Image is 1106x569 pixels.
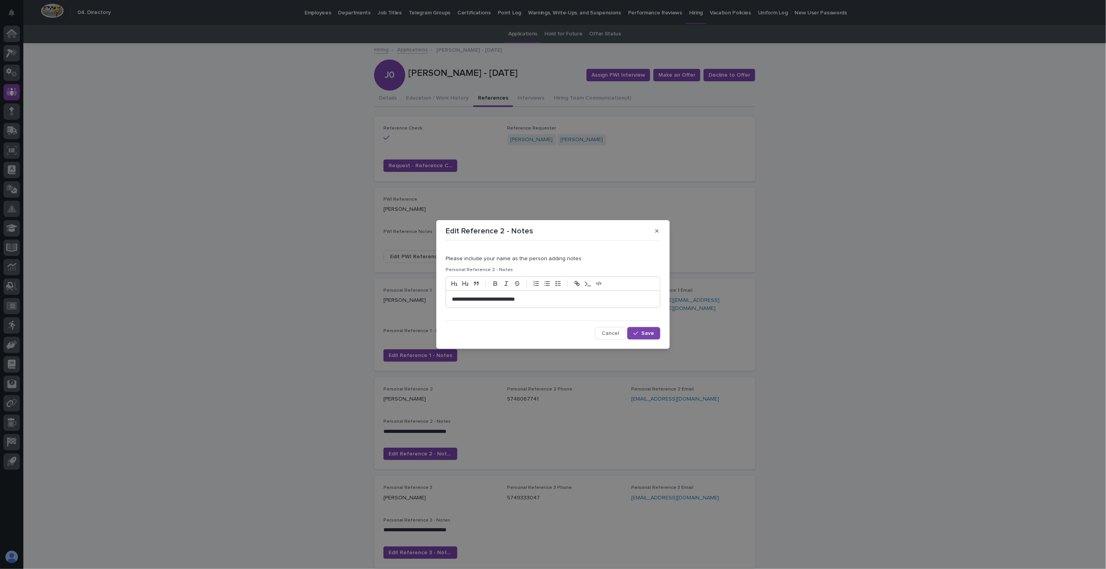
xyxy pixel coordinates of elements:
button: Cancel [595,327,626,340]
span: Save [641,331,654,336]
span: Personal Reference 2 - Notes [446,268,513,272]
p: Edit Reference 2 - Notes [446,226,533,236]
p: Please include your name as the person adding notes [446,256,660,262]
button: Save [627,327,660,340]
span: Cancel [602,331,619,336]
